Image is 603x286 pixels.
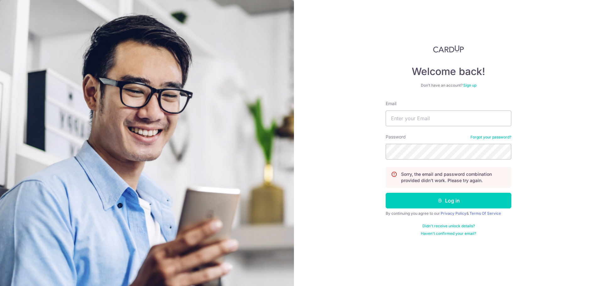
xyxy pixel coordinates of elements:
[386,65,511,78] h4: Welcome back!
[386,193,511,208] button: Log in
[470,135,511,140] a: Forgot your password?
[433,45,464,53] img: CardUp Logo
[463,83,476,88] a: Sign up
[422,224,475,229] a: Didn't receive unlock details?
[386,134,406,140] label: Password
[401,171,506,184] p: Sorry, the email and password combination provided didn't work. Please try again.
[386,83,511,88] div: Don’t have an account?
[386,111,511,126] input: Enter your Email
[470,211,501,216] a: Terms Of Service
[386,100,396,107] label: Email
[386,211,511,216] div: By continuing you agree to our &
[421,231,476,236] a: Haven't confirmed your email?
[441,211,466,216] a: Privacy Policy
